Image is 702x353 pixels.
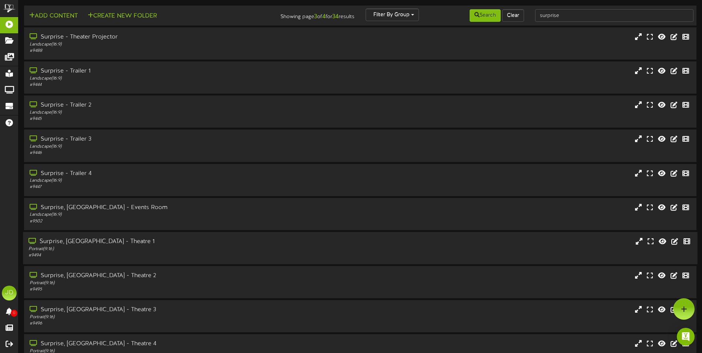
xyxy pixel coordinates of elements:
[30,33,299,41] div: Surprise - Theater Projector
[30,340,299,348] div: Surprise, [GEOGRAPHIC_DATA] - Theatre 4
[502,9,524,22] button: Clear
[30,306,299,314] div: Surprise, [GEOGRAPHIC_DATA] - Theatre 3
[85,11,159,21] button: Create New Folder
[30,280,299,286] div: Portrait ( 9:16 )
[30,75,299,82] div: Landscape ( 16:9 )
[28,252,298,259] div: # 9494
[677,328,695,346] div: Open Intercom Messenger
[30,212,299,218] div: Landscape ( 16:9 )
[30,135,299,144] div: Surprise - Trailer 3
[30,116,299,122] div: # 9445
[28,246,298,252] div: Portrait ( 9:16 )
[30,41,299,48] div: Landscape ( 16:9 )
[30,204,299,212] div: Surprise, [GEOGRAPHIC_DATA] - Events Room
[27,11,80,21] button: Add Content
[314,13,317,20] strong: 3
[11,310,17,317] span: 0
[30,150,299,156] div: # 9446
[30,144,299,150] div: Landscape ( 16:9 )
[30,272,299,280] div: Surprise, [GEOGRAPHIC_DATA] - Theatre 2
[30,67,299,75] div: Surprise - Trailer 1
[247,9,360,21] div: Showing page of for results
[30,218,299,225] div: # 9502
[30,82,299,88] div: # 9444
[28,238,298,246] div: Surprise, [GEOGRAPHIC_DATA] - Theatre 1
[366,9,419,21] button: Filter By Group
[30,48,299,54] div: # 9488
[30,184,299,190] div: # 9447
[30,169,299,178] div: Surprise - Trailer 4
[322,13,326,20] strong: 4
[30,178,299,184] div: Landscape ( 16:9 )
[2,286,17,300] div: JD
[332,13,339,20] strong: 34
[30,110,299,116] div: Landscape ( 16:9 )
[30,314,299,320] div: Portrait ( 9:16 )
[30,286,299,293] div: # 9495
[30,101,299,110] div: Surprise - Trailer 2
[470,9,501,22] button: Search
[30,320,299,327] div: # 9496
[535,9,693,22] input: -- Search Playlists by Name --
